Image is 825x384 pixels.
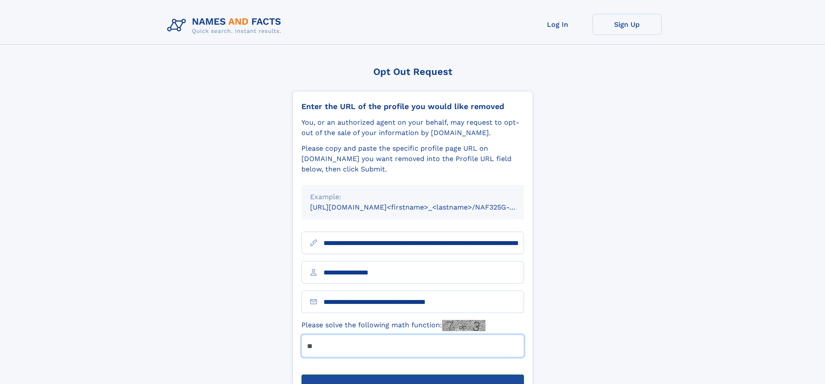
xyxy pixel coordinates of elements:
[301,117,524,138] div: You, or an authorized agent on your behalf, may request to opt-out of the sale of your informatio...
[310,203,540,211] small: [URL][DOMAIN_NAME]<firstname>_<lastname>/NAF325G-xxxxxxxx
[301,102,524,111] div: Enter the URL of the profile you would like removed
[301,143,524,174] div: Please copy and paste the specific profile page URL on [DOMAIN_NAME] you want removed into the Pr...
[310,192,515,202] div: Example:
[592,14,662,35] a: Sign Up
[164,14,288,37] img: Logo Names and Facts
[301,320,485,331] label: Please solve the following math function:
[523,14,592,35] a: Log In
[292,66,533,77] div: Opt Out Request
